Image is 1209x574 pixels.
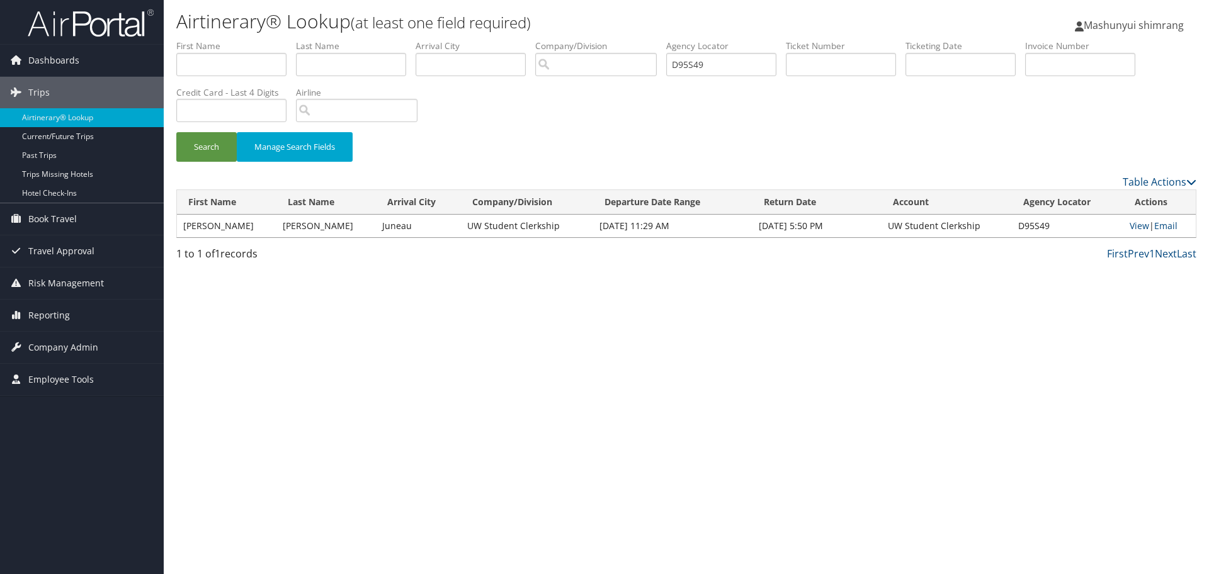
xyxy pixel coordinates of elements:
[28,332,98,363] span: Company Admin
[215,247,220,261] span: 1
[1075,6,1196,44] a: Mashunyui shimrang
[1107,247,1128,261] a: First
[376,190,461,215] th: Arrival City: activate to sort column ascending
[176,8,856,35] h1: Airtinerary® Lookup
[28,364,94,395] span: Employee Tools
[276,190,376,215] th: Last Name: activate to sort column ascending
[1123,190,1196,215] th: Actions
[176,132,237,162] button: Search
[176,40,296,52] label: First Name
[296,40,416,52] label: Last Name
[593,215,752,237] td: [DATE] 11:29 AM
[176,246,417,267] div: 1 to 1 of records
[1025,40,1145,52] label: Invoice Number
[882,215,1012,237] td: UW Student Clerkship
[1012,215,1123,237] td: D95S49
[416,40,535,52] label: Arrival City
[1149,247,1155,261] a: 1
[1154,220,1178,232] a: Email
[1177,247,1196,261] a: Last
[28,267,104,299] span: Risk Management
[752,215,882,237] td: [DATE] 5:50 PM
[1130,220,1149,232] a: View
[1155,247,1177,261] a: Next
[1128,247,1149,261] a: Prev
[882,190,1012,215] th: Account: activate to sort column ascending
[535,40,666,52] label: Company/Division
[752,190,882,215] th: Return Date: activate to sort column ascending
[237,132,353,162] button: Manage Search Fields
[276,215,376,237] td: [PERSON_NAME]
[376,215,461,237] td: Juneau
[1123,175,1196,189] a: Table Actions
[177,190,276,215] th: First Name: activate to sort column ascending
[1012,190,1123,215] th: Agency Locator: activate to sort column ascending
[28,8,154,38] img: airportal-logo.png
[28,235,94,267] span: Travel Approval
[28,203,77,235] span: Book Travel
[666,40,786,52] label: Agency Locator
[351,12,531,33] small: (at least one field required)
[176,86,296,99] label: Credit Card - Last 4 Digits
[296,86,427,99] label: Airline
[1084,18,1184,32] span: Mashunyui shimrang
[905,40,1025,52] label: Ticketing Date
[593,190,752,215] th: Departure Date Range: activate to sort column ascending
[28,77,50,108] span: Trips
[177,215,276,237] td: [PERSON_NAME]
[461,215,593,237] td: UW Student Clerkship
[786,40,905,52] label: Ticket Number
[1123,215,1196,237] td: |
[28,45,79,76] span: Dashboards
[28,300,70,331] span: Reporting
[461,190,593,215] th: Company/Division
